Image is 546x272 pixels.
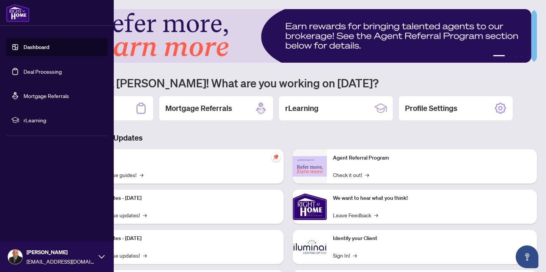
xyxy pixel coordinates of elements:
span: [PERSON_NAME] [27,248,95,256]
p: We want to hear what you think! [333,194,531,202]
p: Platform Updates - [DATE] [80,194,278,202]
button: 4 [520,55,523,58]
a: Leave Feedback→ [333,211,378,219]
button: 2 [508,55,511,58]
img: We want to hear what you think! [293,190,327,224]
h2: rLearning [285,103,318,114]
h1: Welcome back [PERSON_NAME]! What are you working on [DATE]? [39,76,537,90]
span: [EMAIL_ADDRESS][DOMAIN_NAME] [27,257,95,266]
span: → [365,171,369,179]
img: Slide 0 [39,9,531,63]
a: Deal Processing [24,68,62,75]
span: → [143,211,147,219]
h3: Brokerage & Industry Updates [39,133,537,143]
img: Profile Icon [8,250,22,264]
button: 3 [514,55,517,58]
p: Agent Referral Program [333,154,531,162]
p: Self-Help [80,154,278,162]
p: Identify your Client [333,234,531,243]
a: Check it out!→ [333,171,369,179]
img: Identify your Client [293,230,327,264]
span: → [374,211,378,219]
button: Open asap [516,245,538,268]
a: Sign In!→ [333,251,357,259]
h2: Profile Settings [405,103,457,114]
button: 1 [493,55,505,58]
img: logo [6,4,30,22]
span: rLearning [24,116,102,124]
span: pushpin [271,152,281,161]
p: Platform Updates - [DATE] [80,234,278,243]
h2: Mortgage Referrals [165,103,232,114]
img: Agent Referral Program [293,156,327,177]
a: Dashboard [24,44,49,51]
a: Mortgage Referrals [24,92,69,99]
span: → [353,251,357,259]
span: → [140,171,143,179]
span: → [143,251,147,259]
button: 5 [526,55,529,58]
